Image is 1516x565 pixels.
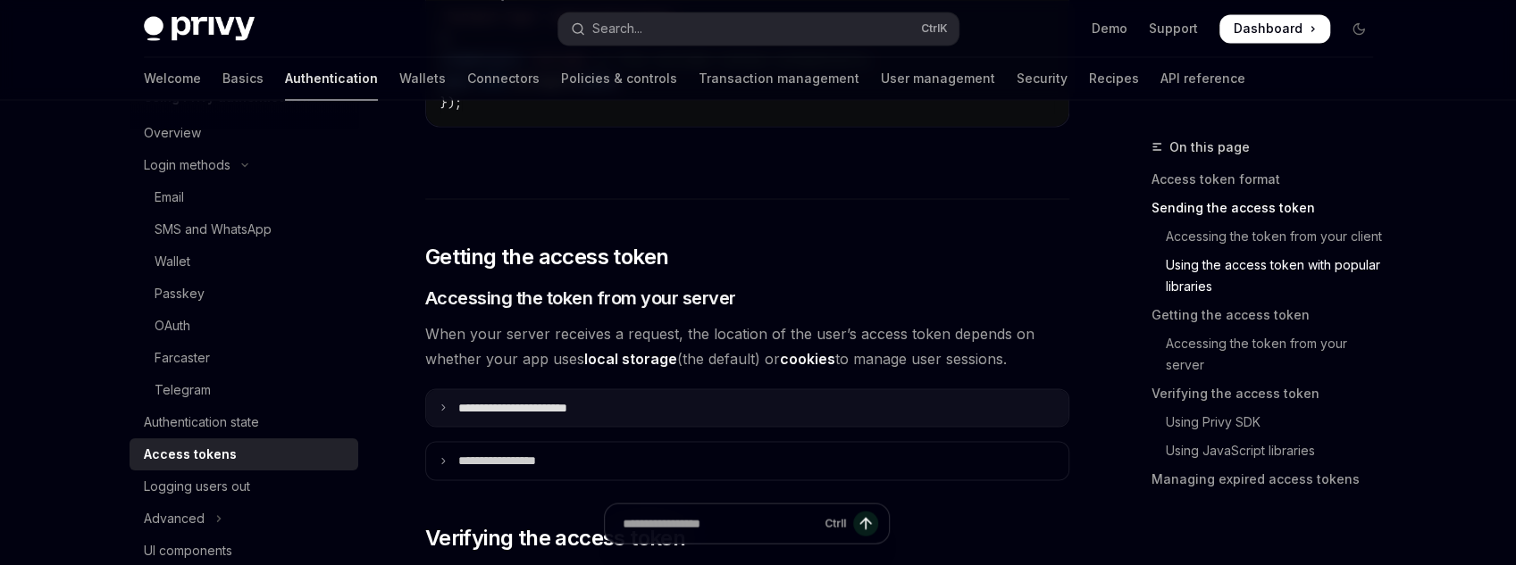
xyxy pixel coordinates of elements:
span: Getting the access token [425,242,669,270]
strong: cookies [780,349,835,367]
a: User management [881,57,995,100]
a: Accessing the token from your client [1152,221,1387,250]
a: Accessing the token from your server [1152,328,1387,378]
a: Verifying the access token [1152,378,1387,407]
span: }); [440,95,462,111]
a: Authentication state [130,406,358,438]
a: Access token format [1152,164,1387,193]
button: Toggle dark mode [1344,14,1373,43]
a: Managing expired access tokens [1152,464,1387,493]
a: Dashboard [1219,14,1330,43]
a: Passkey [130,278,358,310]
div: Advanced [144,508,205,529]
a: API reference [1160,57,1245,100]
span: When your server receives a request, the location of the user’s access token depends on whether y... [425,320,1069,370]
button: Open search [558,12,959,45]
a: Security [1017,57,1068,100]
a: OAuth [130,310,358,342]
a: Policies & controls [561,57,677,100]
div: Wallet [155,251,190,272]
a: SMS and WhatsApp [130,213,358,245]
a: Overview [130,117,358,149]
div: Email [155,187,184,208]
div: Search... [592,18,642,39]
span: Dashboard [1234,20,1302,37]
a: Using JavaScript libraries [1152,436,1387,464]
div: UI components [144,540,232,561]
a: Sending the access token [1152,193,1387,221]
a: Farcaster [130,342,358,374]
a: Using Privy SDK [1152,407,1387,436]
div: Telegram [155,379,211,401]
div: Authentication state [144,411,259,433]
a: Recipes [1089,57,1139,100]
img: dark logo [144,16,255,41]
div: Farcaster [155,347,210,369]
a: Getting the access token [1152,300,1387,328]
div: Access tokens [144,444,237,465]
a: Logging users out [130,470,358,503]
a: Using the access token with popular libraries [1152,250,1387,300]
span: Ctrl K [921,21,948,36]
div: SMS and WhatsApp [155,219,272,240]
div: Passkey [155,283,205,304]
span: Accessing the token from your server [425,285,736,310]
a: Access tokens [130,438,358,470]
div: Login methods [144,154,230,176]
a: Welcome [144,57,201,100]
a: Telegram [130,374,358,406]
a: Authentication [285,57,378,100]
div: Overview [144,122,201,144]
a: Demo [1092,20,1127,37]
a: Wallet [130,245,358,278]
button: Toggle Advanced section [130,503,358,535]
a: Connectors [467,57,540,100]
a: Support [1149,20,1198,37]
a: Email [130,181,358,213]
a: Transaction management [699,57,859,100]
span: On this page [1169,136,1250,157]
a: Wallets [399,57,446,100]
div: Logging users out [144,476,250,497]
button: Send message [853,511,878,536]
a: Basics [222,57,264,100]
div: OAuth [155,315,190,337]
button: Toggle Login methods section [130,149,358,181]
input: Ask a question... [623,503,817,543]
strong: local storage [584,349,677,367]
